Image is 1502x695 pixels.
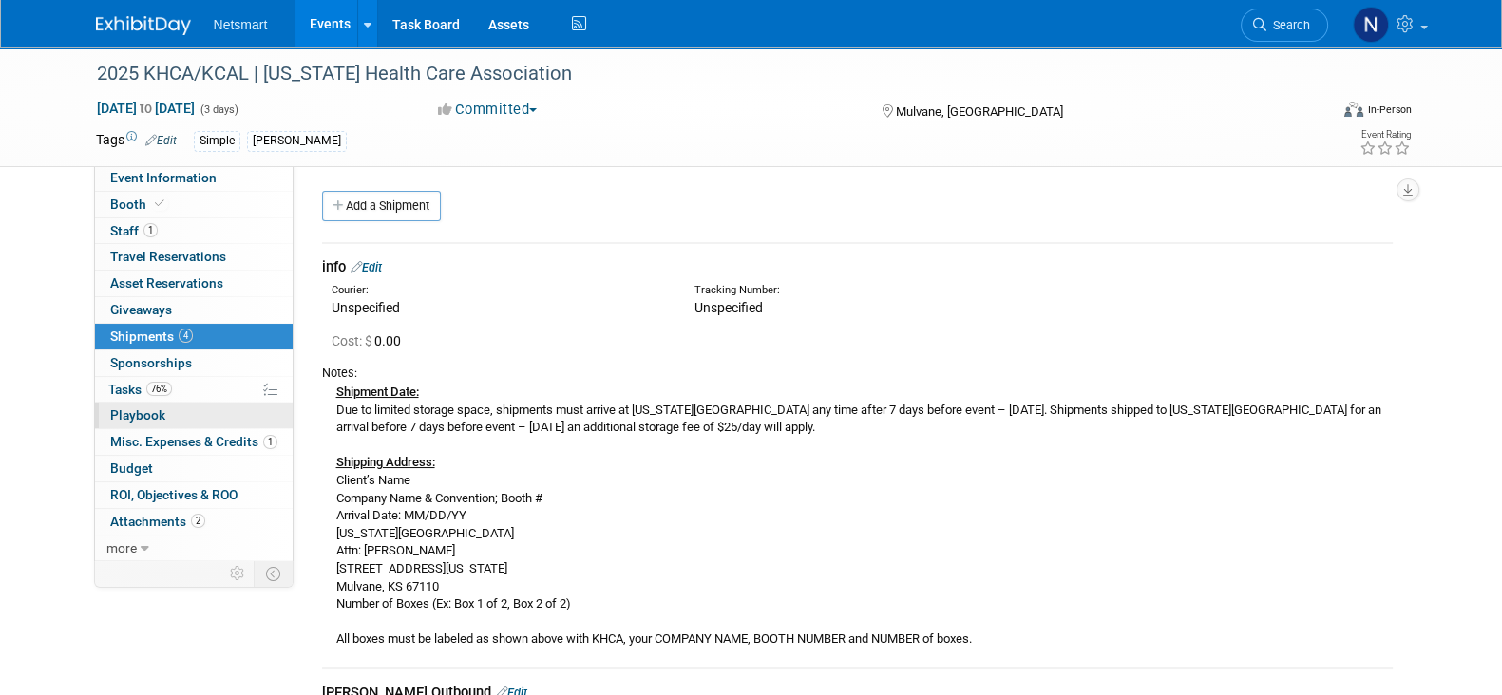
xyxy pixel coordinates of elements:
a: Search [1241,9,1328,42]
span: Asset Reservations [110,275,223,291]
a: Asset Reservations [95,271,293,296]
span: Sponsorships [110,355,192,370]
a: more [95,535,293,561]
a: Shipments4 [95,324,293,349]
a: Travel Reservations [95,244,293,270]
a: Event Information [95,165,293,191]
div: In-Person [1366,103,1411,117]
a: Attachments2 [95,509,293,535]
span: 2 [191,514,205,528]
td: Personalize Event Tab Strip [221,561,255,586]
div: Event Format [1216,99,1412,127]
a: ROI, Objectives & ROO [95,482,293,508]
span: Tasks [108,382,172,397]
a: Budget [95,456,293,481]
span: Giveaways [110,302,172,317]
span: [DATE] [DATE] [96,100,196,117]
span: Mulvane, [GEOGRAPHIC_DATA] [896,104,1063,119]
td: Toggle Event Tabs [254,561,293,586]
span: Misc. Expenses & Credits [110,434,277,449]
span: Staff [110,223,158,238]
span: Booth [110,197,168,212]
i: Booth reservation complete [155,198,164,209]
span: 0.00 [332,333,409,348]
div: Event Rating [1359,130,1410,140]
span: Attachments [110,514,205,529]
span: Netsmart [214,17,268,32]
span: 1 [143,223,158,237]
a: Misc. Expenses & Credits1 [95,429,293,455]
a: Edit [351,260,382,274]
a: Playbook [95,403,293,428]
a: Staff1 [95,218,293,244]
div: 2025 KHCA/KCAL | [US_STATE] Health Care Association [90,57,1300,91]
span: to [137,101,155,116]
img: Nina Finn [1353,7,1389,43]
span: (3 days) [199,103,238,116]
b: Shipping Address: [336,455,435,469]
a: Giveaways [95,297,293,323]
a: Booth [95,192,293,217]
span: Cost: $ [332,333,374,348]
a: Edit [145,134,177,147]
span: Search [1266,18,1310,32]
a: Sponsorships [95,350,293,376]
td: Tags [96,130,177,152]
span: Shipments [110,329,193,344]
span: Event Information [110,170,217,185]
div: Tracking Number: [694,283,1120,298]
b: Shipment Date: [336,385,419,399]
img: ExhibitDay [96,16,191,35]
a: Tasks76% [95,377,293,403]
span: Budget [110,460,153,476]
span: ROI, Objectives & ROO [110,487,238,502]
span: more [106,540,137,555]
span: 4 [179,329,193,343]
img: Format-Inperson.png [1344,102,1363,117]
a: Add a Shipment [322,191,441,221]
span: 76% [146,382,172,396]
span: Playbook [110,407,165,423]
div: Notes: [322,365,1393,382]
span: Unspecified [694,300,763,315]
div: [PERSON_NAME] [247,131,347,151]
span: 1 [263,435,277,449]
div: info [322,257,1393,277]
div: Due to limited storage space, shipments must arrive at [US_STATE][GEOGRAPHIC_DATA] any time after... [322,382,1393,648]
div: Courier: [332,283,666,298]
span: Travel Reservations [110,249,226,264]
div: Unspecified [332,298,666,317]
button: Committed [431,100,544,120]
div: Simple [194,131,240,151]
